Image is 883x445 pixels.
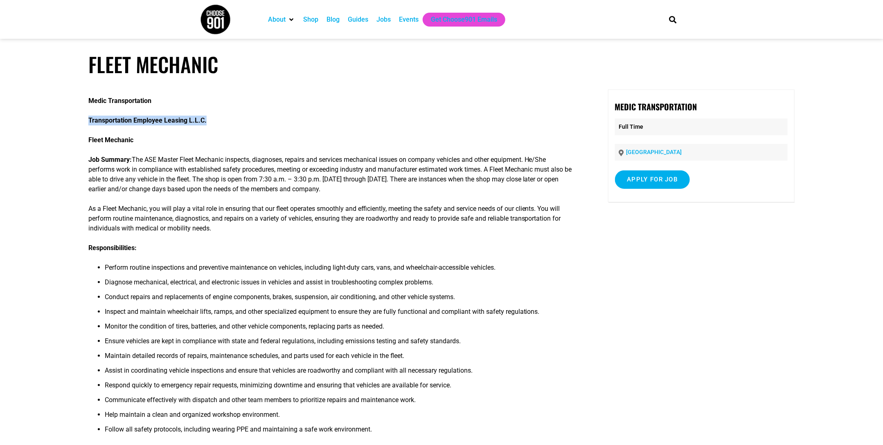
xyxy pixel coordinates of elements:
p: As a Fleet Mechanic, you will play a vital role in ensuring that our fleet operates smoothly and ... [88,204,572,233]
nav: Main nav [264,13,655,27]
a: Shop [303,15,318,25]
h1: Fleet Mechanic [88,52,795,76]
strong: Medic Transportation [615,101,697,113]
strong: Medic Transportation [88,97,151,105]
input: Apply for job [615,170,690,189]
a: Guides [348,15,368,25]
p: The ASE Master Fleet Mechanic inspects, diagnoses, repairs and services mechanical issues on comp... [88,155,572,194]
div: Search [666,13,680,26]
strong: Responsibilities: [88,244,137,252]
strong: Job Summary: [88,156,132,163]
a: [GEOGRAPHIC_DATA] [626,149,682,155]
strong: Fleet Mechanic [88,136,133,144]
li: Maintain detailed records of repairs, maintenance schedules, and parts used for each vehicle in t... [105,351,572,366]
a: Events [399,15,419,25]
li: Diagnose mechanical, electrical, and electronic issues in vehicles and assist in troubleshooting ... [105,277,572,292]
li: Conduct repairs and replacements of engine components, brakes, suspension, air conditioning, and ... [105,292,572,307]
strong: Transportation Employee Leasing L.L.C. [88,116,207,124]
div: About [264,13,299,27]
a: About [268,15,286,25]
a: Jobs [376,15,391,25]
li: Follow all safety protocols, including wearing PPE and maintaining a safe work environment. [105,425,572,439]
li: Perform routine inspections and preventive maintenance on vehicles, including light-duty cars, va... [105,263,572,277]
li: Help maintain a clean and organized workshop environment. [105,410,572,425]
li: Respond quickly to emergency repair requests, minimizing downtime and ensuring that vehicles are ... [105,380,572,395]
a: Blog [327,15,340,25]
p: Full Time [615,119,788,135]
a: Get Choose901 Emails [431,15,497,25]
li: Inspect and maintain wheelchair lifts, ramps, and other specialized equipment to ensure they are ... [105,307,572,322]
li: Ensure vehicles are kept in compliance with state and federal regulations, including emissions te... [105,336,572,351]
li: Assist in coordinating vehicle inspections and ensure that vehicles are roadworthy and compliant ... [105,366,572,380]
li: Communicate effectively with dispatch and other team members to prioritize repairs and maintenanc... [105,395,572,410]
li: Monitor the condition of tires, batteries, and other vehicle components, replacing parts as needed. [105,322,572,336]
